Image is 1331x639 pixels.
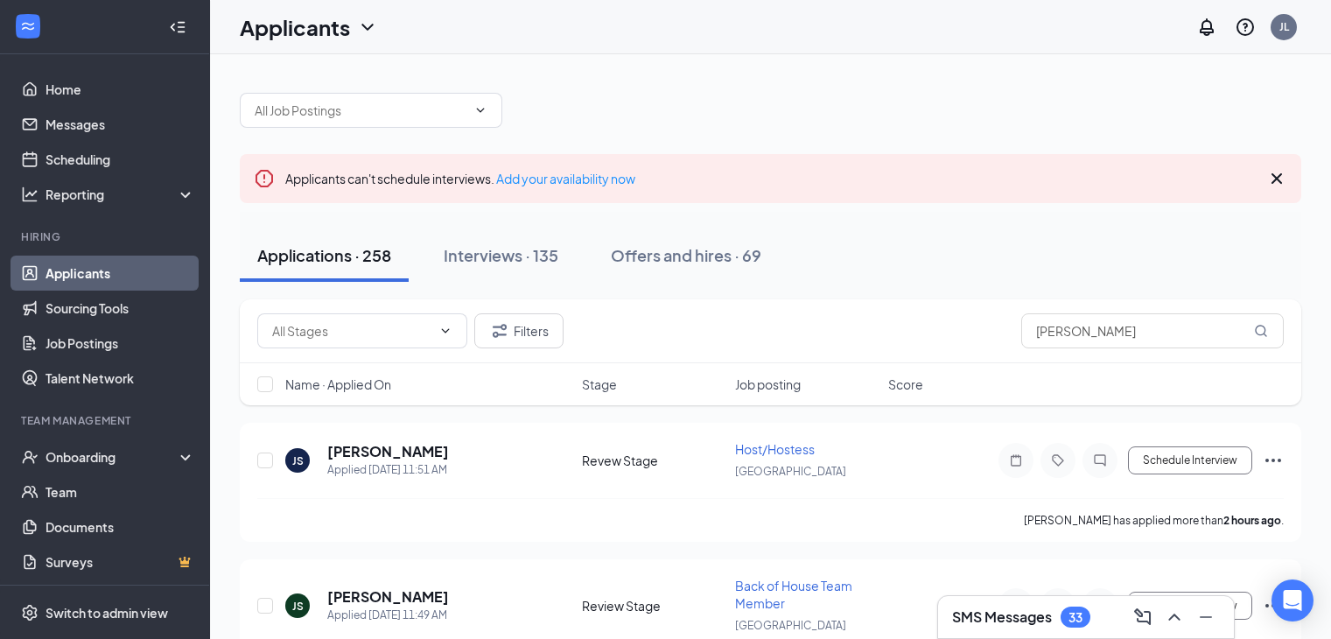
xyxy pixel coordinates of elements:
button: Minimize [1192,603,1220,631]
p: [PERSON_NAME] has applied more than . [1024,513,1284,528]
svg: MagnifyingGlass [1254,324,1268,338]
span: Score [888,376,923,393]
div: Applications · 258 [257,244,391,266]
button: Schedule Interview [1128,592,1252,620]
svg: Error [254,168,275,189]
div: JL [1279,19,1289,34]
button: ComposeMessage [1129,603,1157,631]
input: All Stages [272,321,431,341]
div: Applied [DATE] 11:49 AM [327,607,449,624]
span: [GEOGRAPHIC_DATA] [735,465,846,478]
a: Team [46,474,195,509]
h5: [PERSON_NAME] [327,442,449,461]
a: SurveysCrown [46,544,195,579]
a: Documents [46,509,195,544]
svg: Tag [1047,453,1068,467]
div: Reporting [46,186,196,203]
svg: Note [1005,453,1026,467]
div: 33 [1068,610,1082,625]
b: 2 hours ago [1223,514,1281,527]
input: All Job Postings [255,101,466,120]
div: Offers and hires · 69 [611,244,761,266]
div: Hiring [21,229,192,244]
span: Applicants can't schedule interviews. [285,171,635,186]
svg: ChevronDown [473,103,487,117]
h5: [PERSON_NAME] [327,587,449,607]
svg: WorkstreamLogo [19,18,37,35]
svg: QuestionInfo [1235,17,1256,38]
span: Job posting [735,376,801,393]
div: Open Intercom Messenger [1271,579,1313,621]
div: JS [292,599,304,614]
svg: ChevronUp [1164,607,1185,628]
a: Talent Network [46,361,195,396]
div: Interviews · 135 [444,244,558,266]
div: JS [292,453,304,468]
input: Search in applications [1021,313,1284,348]
div: Onboarding [46,448,180,466]
svg: ChevronDown [357,17,378,38]
button: ChevronUp [1160,603,1188,631]
svg: Minimize [1195,607,1216,628]
a: Job Postings [46,326,195,361]
svg: Cross [1266,168,1287,189]
svg: Collapse [169,18,186,36]
svg: Ellipses [1263,450,1284,471]
a: Home [46,72,195,107]
span: Stage [582,376,617,393]
h3: SMS Messages [952,607,1052,627]
svg: Settings [21,604,39,621]
svg: ChatInactive [1089,453,1110,467]
div: Revew Stage [582,452,725,469]
a: Add your availability now [496,171,635,186]
svg: UserCheck [21,448,39,466]
button: Filter Filters [474,313,564,348]
svg: Filter [489,320,510,341]
a: Scheduling [46,142,195,177]
span: [GEOGRAPHIC_DATA] [735,619,846,632]
svg: ComposeMessage [1132,607,1153,628]
a: Messages [46,107,195,142]
svg: Notifications [1196,17,1217,38]
span: Back of House Team Member [735,578,852,611]
span: Name · Applied On [285,376,391,393]
a: Applicants [46,256,195,291]
a: Sourcing Tools [46,291,195,326]
button: Schedule Interview [1128,446,1252,474]
div: Review Stage [582,597,725,614]
span: Host/Hostess [735,441,815,457]
div: Team Management [21,413,192,428]
div: Switch to admin view [46,604,168,621]
svg: Ellipses [1263,595,1284,616]
svg: ChevronDown [438,324,452,338]
div: Applied [DATE] 11:51 AM [327,461,449,479]
svg: Analysis [21,186,39,203]
h1: Applicants [240,12,350,42]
